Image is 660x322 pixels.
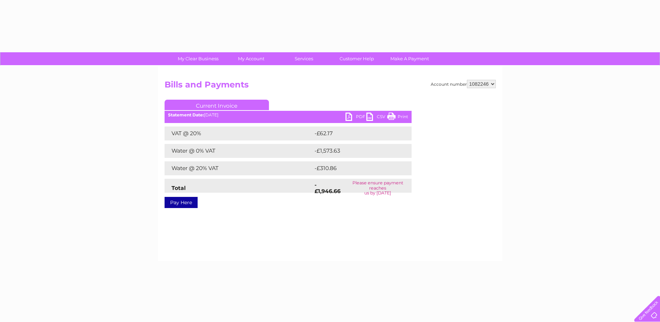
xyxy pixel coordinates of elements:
div: Account number [431,80,496,88]
strong: Total [172,185,186,191]
a: Make A Payment [381,52,438,65]
td: Please ensure payment reaches us by [DATE] [344,179,412,197]
strong: -£1,946.66 [315,182,341,194]
a: My Clear Business [169,52,227,65]
td: Water @ 0% VAT [165,144,313,158]
td: VAT @ 20% [165,127,313,140]
h2: Bills and Payments [165,80,496,93]
td: -£1,573.63 [313,144,401,158]
div: [DATE] [165,113,412,117]
a: Print [387,113,408,123]
a: Current Invoice [165,100,269,110]
td: Water @ 20% VAT [165,161,313,175]
b: Statement Date: [168,112,204,117]
td: -£62.17 [313,127,398,140]
a: Services [275,52,333,65]
a: CSV [366,113,387,123]
td: -£310.86 [313,161,400,175]
a: Pay Here [165,197,198,208]
a: Customer Help [328,52,385,65]
a: PDF [345,113,366,123]
a: My Account [222,52,280,65]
